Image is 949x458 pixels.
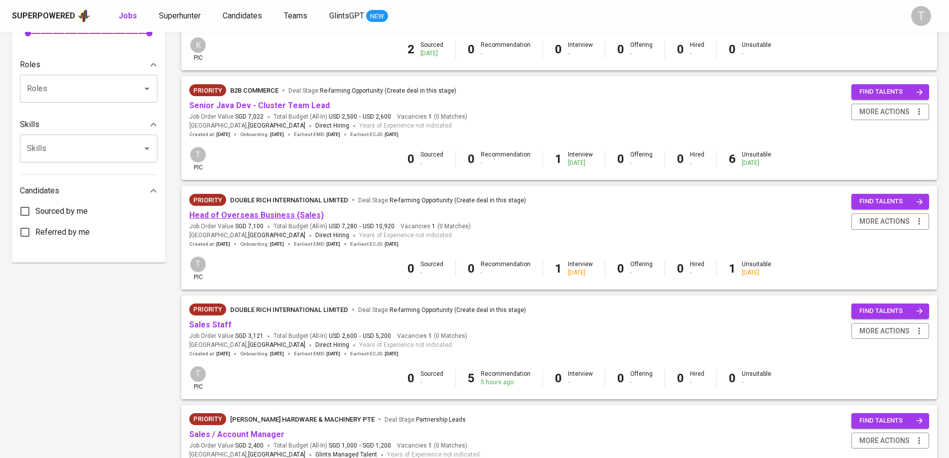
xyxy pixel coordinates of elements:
[617,42,624,56] b: 0
[315,451,377,458] span: Glints Managed Talent
[630,260,653,277] div: Offering
[742,269,771,277] div: [DATE]
[742,41,771,58] div: Unsuitable
[20,185,59,197] p: Candidates
[12,8,91,23] a: Superpoweredapp logo
[119,10,139,22] a: Jobs
[77,8,91,23] img: app logo
[468,152,475,166] b: 0
[189,414,226,424] span: Priority
[315,232,349,239] span: Direct Hiring
[216,350,230,357] span: [DATE]
[140,142,154,155] button: Open
[729,42,736,56] b: 0
[159,11,201,20] span: Superhunter
[35,226,90,238] span: Referred by me
[270,131,284,138] span: [DATE]
[35,205,88,217] span: Sourced by me
[427,113,432,121] span: 1
[240,131,284,138] span: Onboarding :
[420,49,443,58] div: [DATE]
[630,269,653,277] div: -
[385,416,466,423] span: Deal Stage :
[189,113,264,121] span: Job Order Value
[363,222,395,231] span: USD 10,920
[385,131,399,138] span: [DATE]
[630,151,653,167] div: Offering
[420,378,443,387] div: -
[555,152,562,166] b: 1
[568,49,593,58] div: -
[859,435,910,447] span: more actions
[230,196,348,204] span: Double Rich International Limited
[189,101,330,110] a: Senior Java Dev - Cluster Team Lead
[230,87,278,94] span: B2B Commerce
[677,42,684,56] b: 0
[235,113,264,121] span: SGD 7,022
[481,159,531,167] div: -
[742,159,771,167] div: [DATE]
[189,305,226,314] span: Priority
[690,370,704,387] div: Hired
[468,262,475,276] b: 0
[859,215,910,228] span: more actions
[189,36,207,62] div: pic
[407,152,414,166] b: 0
[326,131,340,138] span: [DATE]
[742,260,771,277] div: Unsuitable
[859,305,923,317] span: find talents
[481,151,531,167] div: Recommendation
[468,371,475,385] b: 5
[481,378,531,387] div: 5 hours ago
[359,332,361,340] span: -
[350,241,399,248] span: Earliest ECJD :
[20,55,157,75] div: Roles
[359,442,361,450] span: -
[288,87,456,94] span: Deal Stage :
[189,195,226,205] span: Priority
[677,262,684,276] b: 0
[859,415,923,427] span: find talents
[630,159,653,167] div: -
[248,121,305,131] span: [GEOGRAPHIC_DATA]
[326,241,340,248] span: [DATE]
[216,241,230,248] span: [DATE]
[851,194,929,209] button: find talents
[350,350,399,357] span: Earliest ECJD :
[326,350,340,357] span: [DATE]
[481,269,531,277] div: -
[273,113,391,121] span: Total Budget (All-In)
[189,413,226,425] div: New Job received from Demand Team
[851,104,929,120] button: more actions
[189,241,230,248] span: Created at :
[407,371,414,385] b: 0
[401,222,471,231] span: Vacancies ( 0 Matches )
[329,442,357,450] span: SGD 1,000
[568,41,593,58] div: Interview
[248,340,305,350] span: [GEOGRAPHIC_DATA]
[235,332,264,340] span: SGD 3,121
[284,11,307,20] span: Teams
[427,442,432,450] span: 1
[407,262,414,276] b: 0
[481,49,531,58] div: -
[690,41,704,58] div: Hired
[420,41,443,58] div: Sourced
[630,370,653,387] div: Offering
[859,196,923,207] span: find talents
[363,113,391,121] span: USD 2,600
[851,433,929,449] button: more actions
[617,371,624,385] b: 0
[390,197,526,204] span: Re-farming Opportunity (Create deal in this stage)
[397,332,467,340] span: Vacancies ( 0 Matches )
[420,269,443,277] div: -
[568,378,593,387] div: -
[223,10,264,22] a: Candidates
[189,146,207,172] div: pic
[329,11,364,20] span: GlintsGPT
[729,371,736,385] b: 0
[189,430,284,439] a: Sales / Account Manager
[363,332,391,340] span: USD 5,200
[189,320,232,329] a: Sales Staff
[359,113,361,121] span: -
